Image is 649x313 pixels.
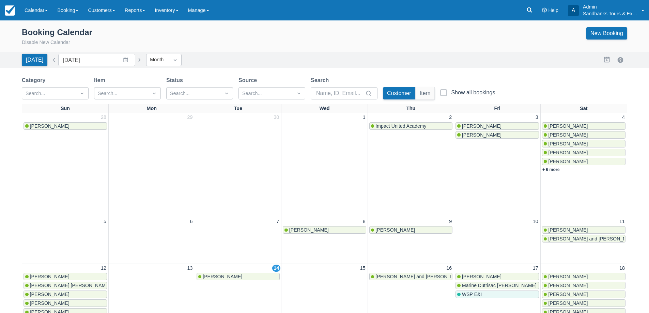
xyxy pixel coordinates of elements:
p: Admin [583,3,637,10]
span: [PERSON_NAME] [548,274,588,279]
a: [PERSON_NAME] [542,273,625,280]
span: [PERSON_NAME] [548,150,588,155]
button: Customer [383,87,415,99]
a: Sat [578,104,589,113]
div: A [568,5,579,16]
div: Month [150,56,166,64]
span: [PERSON_NAME] [548,283,588,288]
a: Mon [145,104,158,113]
span: Dropdown icon [151,90,158,97]
a: [PERSON_NAME] [542,299,625,307]
span: WSP E&I [462,292,482,297]
input: Date [58,54,135,66]
a: [PERSON_NAME] [24,122,107,130]
span: [PERSON_NAME] [PERSON_NAME] [30,283,110,288]
span: Impact United Academy [375,123,426,129]
a: [PERSON_NAME] [24,299,107,307]
div: Show all bookings [451,89,495,96]
a: 2 [448,114,453,121]
a: [PERSON_NAME] [197,273,280,280]
span: [PERSON_NAME] [375,227,415,233]
a: 11 [618,218,626,225]
span: [PERSON_NAME] [548,159,588,164]
span: Help [548,7,558,13]
a: Fri [493,104,501,113]
a: [PERSON_NAME] [369,226,453,234]
a: [PERSON_NAME] [542,140,625,147]
a: 9 [448,218,453,225]
img: checkfront-main-nav-mini-logo.png [5,5,15,16]
span: Dropdown icon [295,90,302,97]
span: [PERSON_NAME] [289,227,329,233]
a: [PERSON_NAME] [283,226,366,234]
a: 30 [272,114,280,121]
a: New Booking [586,27,627,40]
a: [PERSON_NAME] [542,122,625,130]
label: Category [22,76,48,84]
span: [PERSON_NAME] [462,274,501,279]
span: Dropdown icon [223,90,230,97]
a: 17 [531,265,540,272]
a: 7 [275,218,280,225]
i: Help [542,8,547,13]
a: [PERSON_NAME] [455,131,539,139]
a: [PERSON_NAME] [542,158,625,165]
button: Item [416,87,435,99]
a: 4 [621,114,626,121]
a: [PERSON_NAME] [542,226,625,234]
a: [PERSON_NAME] [24,273,107,280]
a: 1 [361,114,367,121]
span: Marine Dutrisac [PERSON_NAME] [462,283,537,288]
label: Search [311,76,331,84]
span: [PERSON_NAME] [548,132,588,138]
button: [DATE] [22,54,47,66]
span: [PERSON_NAME] [203,274,242,279]
a: [PERSON_NAME] [455,122,539,130]
label: Status [166,76,186,84]
a: [PERSON_NAME] [PERSON_NAME] [24,282,107,289]
a: 18 [618,265,626,272]
a: WSP E&I [455,291,539,298]
a: [PERSON_NAME] [455,273,539,280]
a: [PERSON_NAME] [24,291,107,298]
a: 13 [186,265,194,272]
a: 8 [361,218,367,225]
div: Booking Calendar [22,27,92,37]
span: Dropdown icon [79,90,86,97]
span: [PERSON_NAME] and [PERSON_NAME] [375,274,465,279]
span: [PERSON_NAME] [30,123,69,129]
a: Wed [318,104,331,113]
span: [PERSON_NAME] [548,227,588,233]
span: [PERSON_NAME] and [PERSON_NAME] [548,236,638,241]
span: [PERSON_NAME] [462,123,501,129]
a: [PERSON_NAME] [542,149,625,156]
input: Name, ID, Email... [316,87,364,99]
span: [PERSON_NAME] [548,141,588,146]
a: [PERSON_NAME] [542,131,625,139]
a: [PERSON_NAME] and [PERSON_NAME] [369,273,453,280]
a: 28 [99,114,108,121]
a: 6 [189,218,194,225]
p: Sandbanks Tours & Experiences [583,10,637,17]
span: [PERSON_NAME] [548,292,588,297]
a: Tue [233,104,244,113]
a: 10 [531,218,540,225]
span: Dropdown icon [172,57,179,63]
a: 3 [534,114,540,121]
a: 16 [445,265,453,272]
a: 29 [186,114,194,121]
span: [PERSON_NAME] [548,300,588,306]
a: + 6 more [542,167,560,172]
a: Marine Dutrisac [PERSON_NAME] [455,282,539,289]
span: [PERSON_NAME] [30,300,69,306]
button: Disable New Calendar [22,39,70,46]
a: 14 [272,265,280,272]
a: 15 [359,265,367,272]
a: [PERSON_NAME] and [PERSON_NAME] [542,235,625,242]
a: 5 [102,218,108,225]
a: 12 [99,265,108,272]
label: Item [94,76,108,84]
a: Sun [59,104,71,113]
span: [PERSON_NAME] [30,292,69,297]
span: [PERSON_NAME] [462,132,501,138]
